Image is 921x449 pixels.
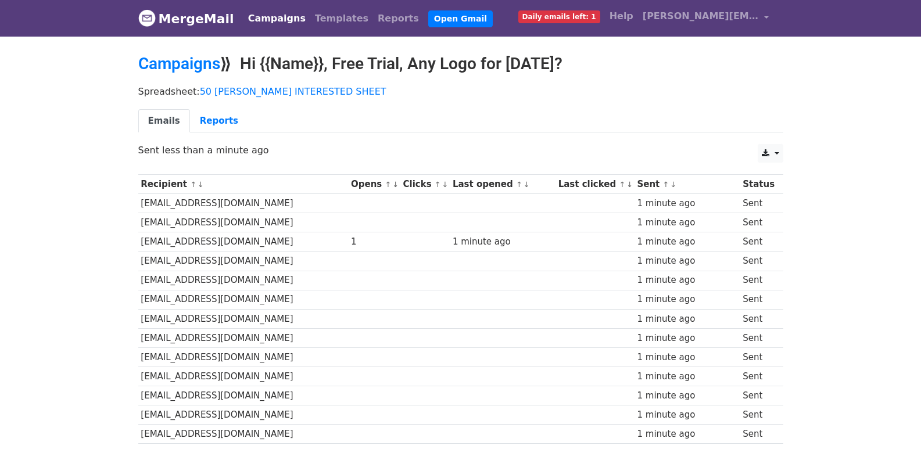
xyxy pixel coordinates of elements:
td: [EMAIL_ADDRESS][DOMAIN_NAME] [138,425,349,444]
div: 1 minute ago [637,235,737,249]
a: ↓ [198,180,204,189]
td: [EMAIL_ADDRESS][DOMAIN_NAME] [138,309,349,328]
a: ↓ [392,180,399,189]
a: ↑ [385,180,391,189]
td: [EMAIL_ADDRESS][DOMAIN_NAME] [138,328,349,347]
a: ↓ [442,180,449,189]
td: Sent [740,425,777,444]
div: 1 minute ago [453,235,553,249]
a: 50 [PERSON_NAME] INTERESTED SHEET [200,86,386,97]
th: Sent [635,175,740,194]
td: [EMAIL_ADDRESS][DOMAIN_NAME] [138,232,349,252]
span: Daily emails left: 1 [518,10,600,23]
th: Recipient [138,175,349,194]
a: ↑ [516,180,522,189]
div: 1 minute ago [637,389,737,403]
a: ↓ [524,180,530,189]
a: ↓ [626,180,633,189]
div: 1 minute ago [637,197,737,210]
a: Campaigns [243,7,310,30]
td: [EMAIL_ADDRESS][DOMAIN_NAME] [138,271,349,290]
p: Sent less than a minute ago [138,144,783,156]
a: ↑ [190,180,196,189]
a: Reports [190,109,248,133]
div: 1 minute ago [637,408,737,422]
td: Sent [740,213,777,232]
td: [EMAIL_ADDRESS][DOMAIN_NAME] [138,347,349,367]
td: Sent [740,252,777,271]
div: 1 minute ago [637,332,737,345]
td: [EMAIL_ADDRESS][DOMAIN_NAME] [138,290,349,309]
div: 1 minute ago [637,351,737,364]
td: Sent [740,271,777,290]
td: Sent [740,386,777,405]
a: Open Gmail [428,10,493,27]
a: Daily emails left: 1 [514,5,605,28]
div: 1 minute ago [637,428,737,441]
div: 1 minute ago [637,293,737,306]
td: Sent [740,405,777,425]
a: Help [605,5,638,28]
td: Sent [740,367,777,386]
div: 1 minute ago [637,254,737,268]
th: Status [740,175,777,194]
a: Templates [310,7,373,30]
a: ↓ [670,180,676,189]
th: Last clicked [556,175,635,194]
a: Emails [138,109,190,133]
img: MergeMail logo [138,9,156,27]
td: Sent [740,290,777,309]
div: 1 minute ago [637,216,737,229]
td: Sent [740,194,777,213]
a: ↑ [435,180,441,189]
div: 1 minute ago [637,370,737,383]
td: Sent [740,347,777,367]
td: Sent [740,232,777,252]
td: Sent [740,328,777,347]
p: Spreadsheet: [138,85,783,98]
th: Last opened [450,175,556,194]
a: MergeMail [138,6,234,31]
th: Clicks [400,175,450,194]
span: [PERSON_NAME][EMAIL_ADDRESS][DOMAIN_NAME] [643,9,759,23]
a: [PERSON_NAME][EMAIL_ADDRESS][DOMAIN_NAME] [638,5,774,32]
td: [EMAIL_ADDRESS][DOMAIN_NAME] [138,194,349,213]
a: ↑ [619,180,625,189]
th: Opens [348,175,400,194]
div: 1 [351,235,397,249]
a: ↑ [663,180,669,189]
div: 1 minute ago [637,312,737,326]
div: 1 minute ago [637,274,737,287]
a: Campaigns [138,54,220,73]
td: [EMAIL_ADDRESS][DOMAIN_NAME] [138,213,349,232]
a: Reports [373,7,424,30]
td: [EMAIL_ADDRESS][DOMAIN_NAME] [138,405,349,425]
td: Sent [740,309,777,328]
td: [EMAIL_ADDRESS][DOMAIN_NAME] [138,386,349,405]
td: [EMAIL_ADDRESS][DOMAIN_NAME] [138,252,349,271]
td: [EMAIL_ADDRESS][DOMAIN_NAME] [138,367,349,386]
h2: ⟫ Hi {{Name}}, Free Trial, Any Logo for [DATE]? [138,54,783,74]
